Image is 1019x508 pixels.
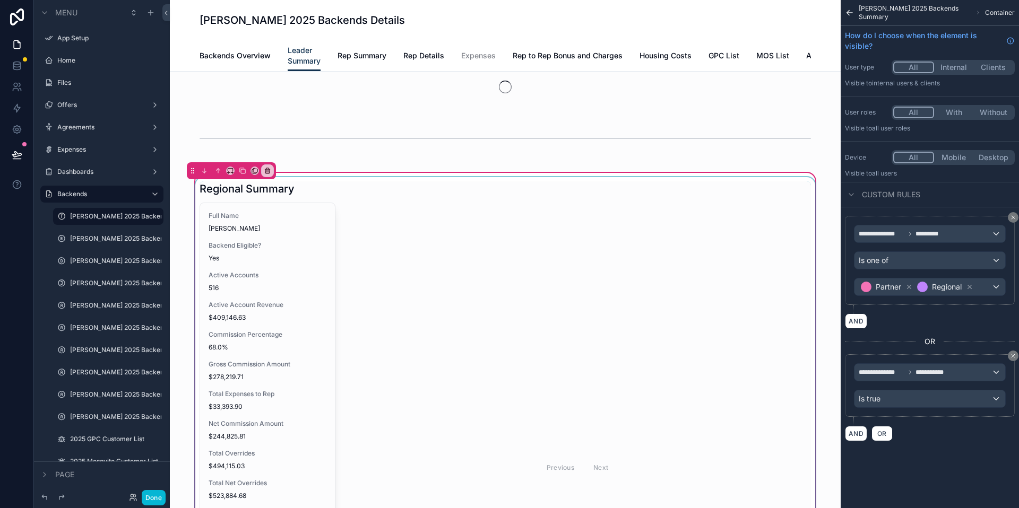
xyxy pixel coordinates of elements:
[288,45,321,66] span: Leader Summary
[845,313,867,329] button: AND
[845,30,1002,51] span: How do I choose when the element is visible?
[403,50,444,61] span: Rep Details
[934,107,974,118] button: With
[859,255,888,266] span: Is one of
[893,152,934,163] button: All
[57,34,161,42] label: App Setup
[70,435,161,443] label: 2025 GPC Customer List
[845,426,867,441] button: AND
[70,390,161,399] label: [PERSON_NAME] 2025 Backends
[200,50,271,61] span: Backends Overview
[338,50,386,61] span: Rep Summary
[403,46,444,67] a: Rep Details
[859,393,880,404] span: Is true
[973,62,1013,73] button: Clients
[640,50,692,61] span: Housing Costs
[872,124,910,132] span: All user roles
[862,189,920,200] span: Custom rules
[845,169,1015,178] p: Visible to
[806,50,841,61] span: Audit Log
[709,46,739,67] a: GPC List
[57,168,146,176] label: Dashboards
[200,13,405,28] h1: [PERSON_NAME] 2025 Backends Details
[70,212,161,221] label: [PERSON_NAME] 2025 Backends Summary
[932,282,962,292] span: Regional
[806,46,841,67] a: Audit Log
[70,368,161,376] label: [PERSON_NAME] 2025 Backends
[875,430,889,437] span: OR
[973,107,1013,118] button: Without
[893,62,934,73] button: All
[845,124,1015,133] p: Visible to
[756,46,789,67] a: MOS List
[845,30,1015,51] a: How do I choose when the element is visible?
[845,79,1015,87] p: Visible to
[845,153,887,162] label: Device
[854,390,1006,408] button: Is true
[57,78,161,87] label: Files
[142,490,166,505] button: Done
[934,62,974,73] button: Internal
[70,413,161,421] label: [PERSON_NAME] 2025 Backend
[70,301,161,310] label: [PERSON_NAME] 2025 Backends
[640,46,692,67] a: Housing Costs
[70,234,161,243] label: [PERSON_NAME] 2025 Backends
[70,323,161,332] label: [PERSON_NAME] 2025 Backends
[756,50,789,61] span: MOS List
[57,56,161,65] label: Home
[859,4,971,21] span: [PERSON_NAME] 2025 Backends Summary
[55,7,77,18] span: Menu
[200,46,271,67] a: Backends Overview
[70,257,161,265] label: [PERSON_NAME] 2025 Backends
[55,469,74,480] span: Page
[973,152,1013,163] button: Desktop
[57,101,146,109] label: Offers
[57,190,142,198] label: Backends
[934,152,974,163] button: Mobile
[893,107,934,118] button: All
[513,46,623,67] a: Rep to Rep Bonus and Charges
[854,278,1006,296] button: PartnerRegional
[709,50,739,61] span: GPC List
[57,145,146,154] label: Expenses
[338,46,386,67] a: Rep Summary
[985,8,1015,17] span: Container
[513,50,623,61] span: Rep to Rep Bonus and Charges
[872,79,940,87] span: Internal users & clients
[925,336,935,347] span: OR
[871,426,893,441] button: OR
[845,63,887,72] label: User type
[57,123,146,132] label: Agreements
[70,346,161,354] label: [PERSON_NAME] 2025 Backends
[461,50,496,61] span: Expenses
[288,41,321,72] a: Leader Summary
[70,279,161,287] label: [PERSON_NAME] 2025 Backends
[872,169,897,177] span: all users
[70,457,161,466] label: 2025 Mosquito Customer List
[461,46,496,67] a: Expenses
[845,108,887,117] label: User roles
[876,282,901,292] span: Partner
[854,251,1006,269] button: Is one of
